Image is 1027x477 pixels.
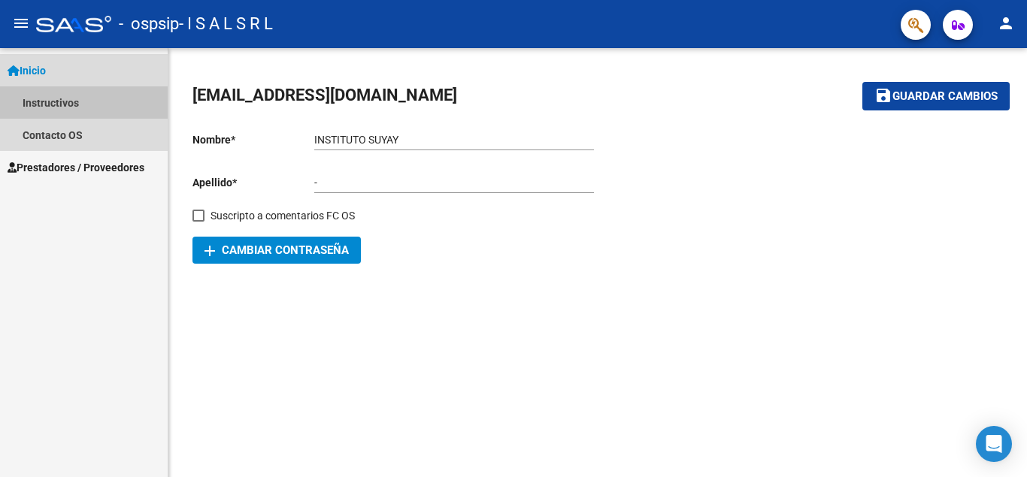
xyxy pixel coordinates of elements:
[8,159,144,176] span: Prestadores / Proveedores
[192,131,314,148] p: Nombre
[201,242,219,260] mat-icon: add
[192,86,457,104] span: [EMAIL_ADDRESS][DOMAIN_NAME]
[976,426,1012,462] div: Open Intercom Messenger
[892,90,998,104] span: Guardar cambios
[192,174,314,191] p: Apellido
[997,14,1015,32] mat-icon: person
[874,86,892,104] mat-icon: save
[862,82,1010,110] button: Guardar cambios
[192,237,361,264] button: Cambiar Contraseña
[179,8,273,41] span: - I S A L S R L
[119,8,179,41] span: - ospsip
[12,14,30,32] mat-icon: menu
[211,207,355,225] span: Suscripto a comentarios FC OS
[204,243,349,257] span: Cambiar Contraseña
[8,62,46,79] span: Inicio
